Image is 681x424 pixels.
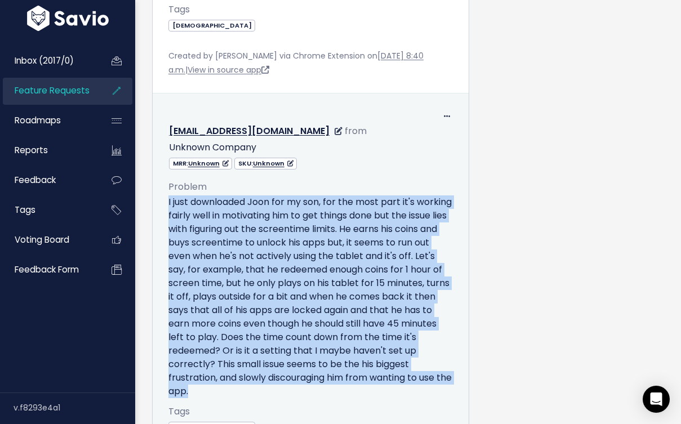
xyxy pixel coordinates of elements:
a: Unknown [188,159,229,168]
span: from [345,124,367,137]
a: Unknown [253,159,293,168]
img: logo-white.9d6f32f41409.svg [24,6,112,31]
span: MRR: [169,158,232,169]
div: Open Intercom Messenger [643,386,670,413]
span: Tags [168,405,190,418]
a: Voting Board [3,227,94,253]
span: Voting Board [15,234,69,246]
a: Feedback form [3,257,94,283]
span: Problem [168,180,207,193]
span: Tags [15,204,35,216]
a: View in source app [188,64,269,75]
span: SKU: [234,158,297,169]
a: [DEMOGRAPHIC_DATA] [168,19,255,30]
a: Roadmaps [3,108,94,133]
a: Tags [3,197,94,223]
span: Inbox (2017/0) [15,55,74,66]
a: Feedback [3,167,94,193]
a: [EMAIL_ADDRESS][DOMAIN_NAME] [169,124,330,137]
span: Created by [PERSON_NAME] via Chrome Extension on | [168,50,424,75]
span: Feedback [15,174,56,186]
span: Reports [15,144,48,156]
a: Inbox (2017/0) [3,48,94,74]
div: v.f8293e4a1 [14,393,135,422]
span: Tags [168,3,190,16]
a: Feature Requests [3,78,94,104]
a: Reports [3,137,94,163]
span: Feedback form [15,264,79,275]
span: [DEMOGRAPHIC_DATA] [168,20,255,32]
p: I just downloaded Joon for my son, for the most part it's working fairly well in motivating him t... [168,195,453,398]
span: Roadmaps [15,114,61,126]
span: Feature Requests [15,84,90,96]
div: Unknown Company [169,140,256,156]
